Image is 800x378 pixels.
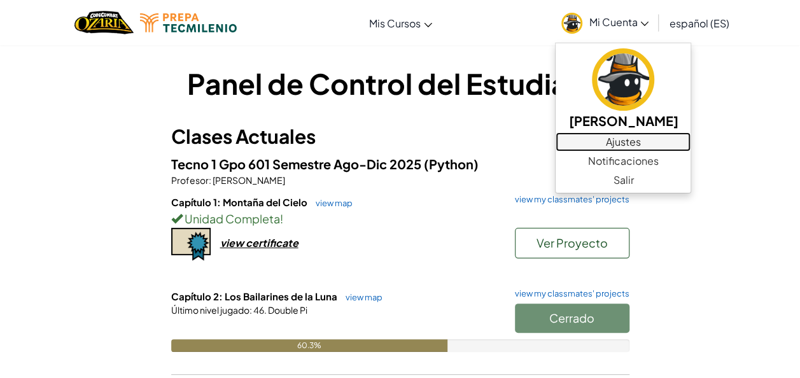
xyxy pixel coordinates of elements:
[211,174,285,186] span: [PERSON_NAME]
[171,290,339,302] span: Capítulo 2: Los Bailarines de la Luna
[509,290,629,298] a: view my classmates' projects
[369,17,421,30] span: Mis Cursos
[171,174,209,186] span: Profesor
[592,48,654,111] img: avatar
[555,3,655,43] a: Mi Cuenta
[515,228,629,258] button: Ver Proyecto
[561,13,582,34] img: avatar
[339,292,382,302] a: view map
[183,211,280,226] span: Unidad Completa
[267,304,307,316] span: Double Pi
[556,171,691,190] a: Salir
[537,235,608,250] span: Ver Proyecto
[309,198,353,208] a: view map
[252,304,267,316] span: 46.
[249,304,252,316] span: :
[663,6,735,40] a: español (ES)
[171,304,249,316] span: Último nivel jugado
[171,64,629,103] h1: Panel de Control del Estudiante
[140,13,237,32] img: Tecmilenio logo
[556,46,691,132] a: [PERSON_NAME]
[568,111,678,130] h5: [PERSON_NAME]
[588,153,659,169] span: Notificaciones
[556,132,691,151] a: Ajustes
[74,10,134,36] a: Ozaria by CodeCombat logo
[171,236,298,249] a: view certificate
[556,151,691,171] a: Notificaciones
[509,195,629,204] a: view my classmates' projects
[171,228,211,261] img: certificate-icon.png
[209,174,211,186] span: :
[171,196,309,208] span: Capítulo 1: Montaña del Cielo
[171,122,629,151] h3: Clases Actuales
[363,6,439,40] a: Mis Cursos
[589,15,649,29] span: Mi Cuenta
[220,236,298,249] div: view certificate
[171,156,424,172] span: Tecno 1 Gpo 601 Semestre Ago-Dic 2025
[171,339,447,352] div: 60.3%
[74,10,134,36] img: Home
[669,17,729,30] span: español (ES)
[280,211,283,226] span: !
[424,156,479,172] span: (Python)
